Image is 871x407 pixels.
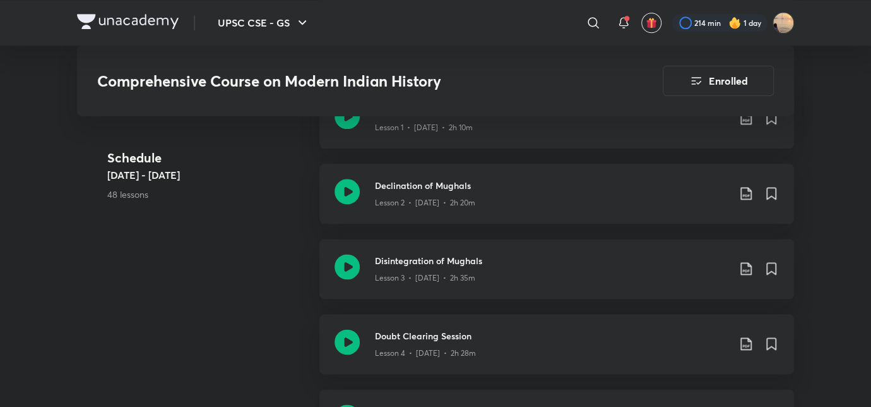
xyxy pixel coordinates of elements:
[107,149,309,167] h4: Schedule
[641,13,661,33] button: avatar
[107,188,309,201] p: 48 lessons
[728,16,741,29] img: streak
[210,10,317,35] button: UPSC CSE - GS
[375,254,728,267] h3: Disintegration of Mughals
[375,197,475,209] p: Lesson 2 • [DATE] • 2h 20m
[375,348,476,359] p: Lesson 4 • [DATE] • 2h 28m
[77,14,179,32] a: Company Logo
[663,66,774,96] button: Enrolled
[375,179,728,192] h3: Declination of Mughals
[97,72,591,90] h3: Comprehensive Course on Modern Indian History
[319,239,794,314] a: Disintegration of MughalsLesson 3 • [DATE] • 2h 35m
[646,17,657,28] img: avatar
[77,14,179,29] img: Company Logo
[375,329,728,343] h3: Doubt Clearing Session
[375,122,473,133] p: Lesson 1 • [DATE] • 2h 10m
[319,314,794,389] a: Doubt Clearing SessionLesson 4 • [DATE] • 2h 28m
[375,272,475,284] p: Lesson 3 • [DATE] • 2h 35m
[107,167,309,183] h5: [DATE] - [DATE]
[319,88,794,164] a: Discussion of Syllabus and StrategyLesson 1 • [DATE] • 2h 10m
[773,12,794,33] img: Snatashree Punyatoya
[319,164,794,239] a: Declination of MughalsLesson 2 • [DATE] • 2h 20m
